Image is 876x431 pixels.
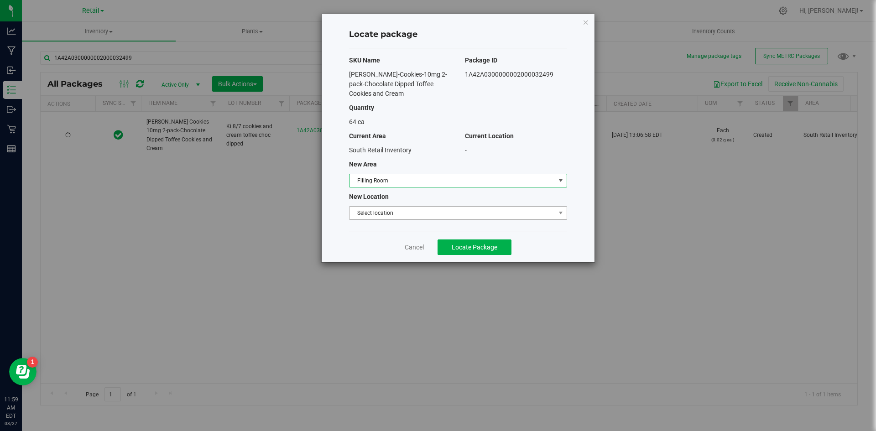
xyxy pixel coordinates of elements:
[452,244,497,251] span: Locate Package
[405,243,424,252] a: Cancel
[465,132,514,140] span: Current Location
[349,146,412,154] span: South Retail Inventory
[465,71,553,78] span: 1A42A0300000002000032499
[27,357,38,368] iframe: Resource center unread badge
[349,104,374,111] span: Quantity
[465,57,497,64] span: Package ID
[349,118,365,125] span: 64 ea
[349,29,567,41] h4: Locate package
[465,146,467,154] span: -
[438,239,511,255] button: Locate Package
[9,358,36,385] iframe: Resource center
[349,132,386,140] span: Current Area
[349,71,447,97] span: [PERSON_NAME]-Cookies-10mg 2-pack-Chocolate Dipped Toffee Cookies and Cream
[349,161,377,168] span: New Area
[555,174,566,187] span: select
[349,174,555,187] span: Filling Room
[349,193,389,200] span: New Location
[349,57,380,64] span: SKU Name
[555,207,566,219] span: select
[349,207,555,219] span: Select location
